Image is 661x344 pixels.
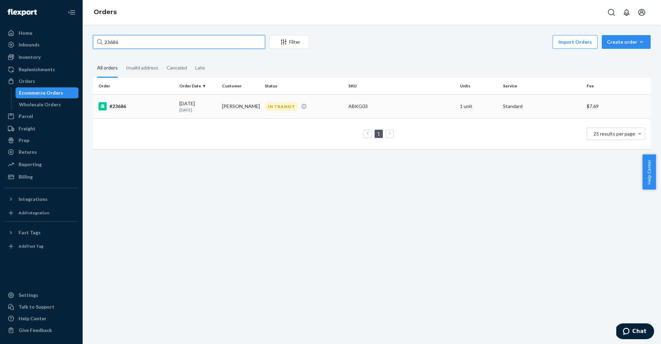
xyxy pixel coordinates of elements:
[4,241,78,252] a: Add Fast Tag
[19,315,46,322] div: Help Center
[19,66,55,73] div: Replenishments
[4,111,78,122] a: Parcel
[4,28,78,39] a: Home
[584,94,651,118] td: $7.69
[126,59,158,77] div: Invalid address
[19,101,61,108] div: Wholesale Orders
[584,78,651,94] th: Fee
[167,59,187,77] div: Canceled
[457,78,500,94] th: Units
[4,313,78,324] a: Help Center
[503,103,581,110] p: Standard
[269,35,309,49] button: Filter
[195,59,205,77] div: Late
[19,78,35,85] div: Orders
[19,303,54,310] div: Talk to Support
[265,102,298,111] div: IN TRANSIT
[94,8,117,16] a: Orders
[19,137,29,144] div: Prep
[4,194,78,205] button: Integrations
[19,196,48,203] div: Integrations
[8,9,37,16] img: Flexport logo
[4,227,78,238] button: Fast Tags
[19,327,52,334] div: Give Feedback
[553,35,598,49] button: Import Orders
[635,6,649,19] button: Open account menu
[98,102,174,110] div: #23686
[4,290,78,301] a: Settings
[88,2,122,22] ol: breadcrumbs
[219,94,262,118] td: [PERSON_NAME]
[4,147,78,158] a: Returns
[93,35,265,49] input: Search orders
[602,35,651,49] button: Create order
[19,125,35,132] div: Freight
[179,100,217,113] div: [DATE]
[346,78,457,94] th: SKU
[65,6,78,19] button: Close Navigation
[179,107,217,113] p: [DATE]
[4,76,78,87] a: Orders
[4,301,78,312] button: Talk to Support
[15,87,79,98] a: Ecommerce Orders
[93,78,177,94] th: Order
[4,64,78,75] a: Replenishments
[19,229,41,236] div: Fast Tags
[500,78,584,94] th: Service
[19,30,32,36] div: Home
[19,149,37,155] div: Returns
[19,89,63,96] div: Ecommerce Orders
[262,78,346,94] th: Status
[4,123,78,134] a: Freight
[605,6,618,19] button: Open Search Box
[616,323,654,341] iframe: Opens a widget where you can chat to one of our agents
[642,154,656,190] button: Help Center
[4,135,78,146] a: Prep
[19,292,38,299] div: Settings
[19,243,43,249] div: Add Fast Tag
[607,39,646,45] div: Create order
[4,325,78,336] button: Give Feedback
[15,99,79,110] a: Wholesale Orders
[19,41,40,48] div: Inbounds
[19,54,41,61] div: Inventory
[19,161,42,168] div: Reporting
[348,103,454,110] div: ABKG03
[97,59,118,78] div: All orders
[457,94,500,118] td: 1 unit
[594,131,635,137] span: 25 results per page
[4,52,78,63] a: Inventory
[19,210,49,216] div: Add Integration
[376,131,381,137] a: Page 1 is your current page
[19,113,33,120] div: Parcel
[4,159,78,170] a: Reporting
[620,6,633,19] button: Open notifications
[4,207,78,218] a: Add Integration
[222,83,259,89] div: Customer
[4,39,78,50] a: Inbounds
[177,78,219,94] th: Order Date
[4,171,78,182] a: Billing
[19,173,33,180] div: Billing
[270,39,309,45] div: Filter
